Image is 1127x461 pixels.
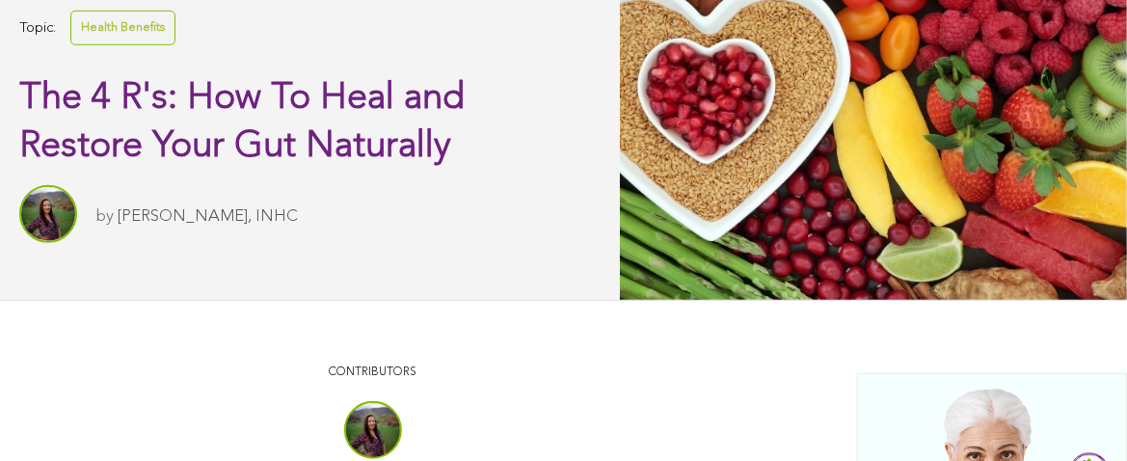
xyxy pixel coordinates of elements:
a: Health Benefits [70,11,175,44]
span: by [96,208,114,225]
p: CONTRIBUTORS [60,364,686,382]
span: The 4 R's: How To Heal and Restore Your Gut Naturally [19,80,465,165]
a: [PERSON_NAME], INHC [118,208,298,225]
span: Topic: [19,15,56,41]
iframe: Chat Widget [1031,368,1127,461]
img: Jamie M. Woodle, INHC [19,185,77,243]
